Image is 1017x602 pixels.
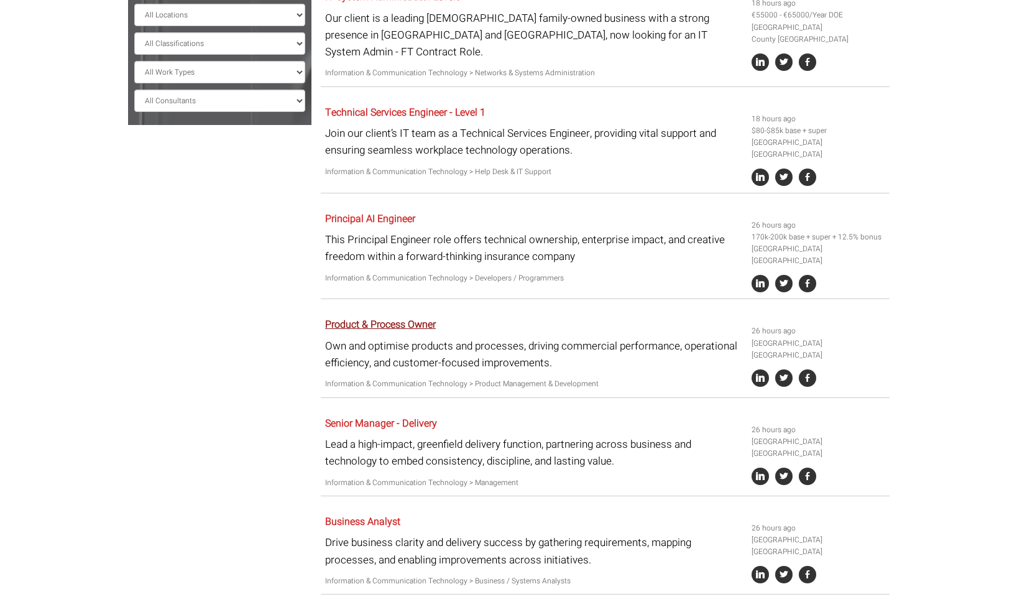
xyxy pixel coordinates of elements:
[325,105,485,120] a: Technical Services Engineer - Level 1
[752,243,885,267] li: [GEOGRAPHIC_DATA] [GEOGRAPHIC_DATA]
[325,514,400,529] a: Business Analyst
[325,416,437,431] a: Senior Manager - Delivery
[325,166,742,178] p: Information & Communication Technology > Help Desk & IT Support
[325,125,742,159] p: Join our client’s IT team as a Technical Services Engineer, providing vital support and ensuring ...
[325,211,415,226] a: Principal AI Engineer
[752,522,885,534] li: 26 hours ago
[325,231,742,265] p: This Principal Engineer role offers technical ownership, enterprise impact, and creative freedom ...
[325,436,742,470] p: Lead a high-impact, greenfield delivery function, partnering across business and technology to em...
[325,10,742,61] p: Our client is a leading [DEMOGRAPHIC_DATA] family-owned business with a strong presence in [GEOGR...
[325,575,742,587] p: Information & Communication Technology > Business / Systems Analysts
[325,477,742,489] p: Information & Communication Technology > Management
[752,338,885,361] li: [GEOGRAPHIC_DATA] [GEOGRAPHIC_DATA]
[752,220,885,231] li: 26 hours ago
[325,67,742,79] p: Information & Communication Technology > Networks & Systems Administration
[752,22,885,45] li: [GEOGRAPHIC_DATA] County [GEOGRAPHIC_DATA]
[325,317,436,332] a: Product & Process Owner
[752,137,885,160] li: [GEOGRAPHIC_DATA] [GEOGRAPHIC_DATA]
[752,9,885,21] li: €55000 - €65000/Year DOE
[325,378,742,390] p: Information & Communication Technology > Product Management & Development
[752,534,885,558] li: [GEOGRAPHIC_DATA] [GEOGRAPHIC_DATA]
[752,325,885,337] li: 26 hours ago
[752,113,885,125] li: 18 hours ago
[752,231,885,243] li: 170k-200k base + super + 12.5% bonus
[325,272,742,284] p: Information & Communication Technology > Developers / Programmers
[325,338,742,371] p: Own and optimise products and processes, driving commercial performance, operational efficiency, ...
[752,424,885,436] li: 26 hours ago
[752,125,885,137] li: $80-$85k base + super
[325,534,742,568] p: Drive business clarity and delivery success by gathering requirements, mapping processes, and ena...
[752,436,885,460] li: [GEOGRAPHIC_DATA] [GEOGRAPHIC_DATA]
